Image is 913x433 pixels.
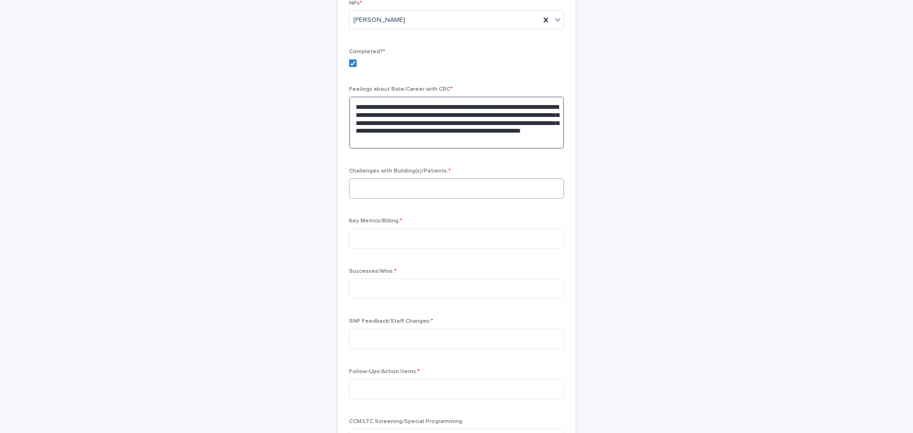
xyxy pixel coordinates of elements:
[349,369,420,375] span: Follow-Ups/Action Items:
[349,49,385,55] span: Completed?
[349,218,402,224] span: Key Metrics/Billing:
[349,269,397,274] span: Successes/Wins:
[349,168,451,174] span: Challenges with Building(s)/Patients:
[353,15,405,25] span: [PERSON_NAME]
[349,318,433,324] span: SNF Feedback/Staff Changes:
[349,419,462,424] span: CCM/LTC Screening/Special Programming
[349,87,453,92] span: Feelings about Role/Career with CRC
[349,0,362,6] span: NPs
